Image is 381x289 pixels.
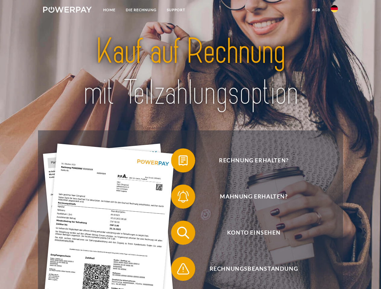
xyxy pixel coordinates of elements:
a: SUPPORT [162,5,190,15]
img: de [331,5,338,12]
span: Rechnung erhalten? [180,148,328,172]
img: qb_bell.svg [176,189,191,204]
button: Rechnung erhalten? [171,148,328,172]
button: Konto einsehen [171,221,328,245]
img: qb_search.svg [176,225,191,240]
a: DIE RECHNUNG [121,5,162,15]
span: Konto einsehen [180,221,328,245]
button: Rechnungsbeanstandung [171,257,328,281]
img: qb_warning.svg [176,261,191,276]
span: Rechnungsbeanstandung [180,257,328,281]
img: qb_bill.svg [176,153,191,168]
img: logo-powerpay-white.svg [43,7,92,13]
a: Home [98,5,121,15]
img: title-powerpay_de.svg [58,29,323,115]
span: Mahnung erhalten? [180,185,328,209]
a: agb [307,5,325,15]
button: Mahnung erhalten? [171,185,328,209]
